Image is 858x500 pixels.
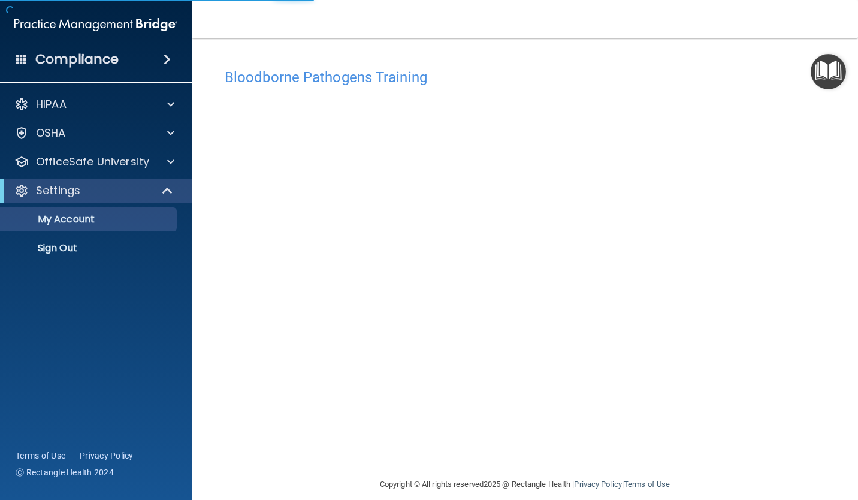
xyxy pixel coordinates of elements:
[36,183,80,198] p: Settings
[36,126,66,140] p: OSHA
[14,155,174,169] a: OfficeSafe University
[8,213,171,225] p: My Account
[8,242,171,254] p: Sign Out
[36,97,67,112] p: HIPAA
[80,450,134,462] a: Privacy Policy
[811,54,846,89] button: Open Resource Center
[225,70,825,85] h4: Bloodborne Pathogens Training
[14,183,174,198] a: Settings
[14,97,174,112] a: HIPAA
[14,126,174,140] a: OSHA
[14,13,177,37] img: PMB logo
[16,450,65,462] a: Terms of Use
[574,480,621,489] a: Privacy Policy
[16,466,114,478] span: Ⓒ Rectangle Health 2024
[225,92,825,460] iframe: bbp
[36,155,149,169] p: OfficeSafe University
[624,480,670,489] a: Terms of Use
[35,51,119,68] h4: Compliance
